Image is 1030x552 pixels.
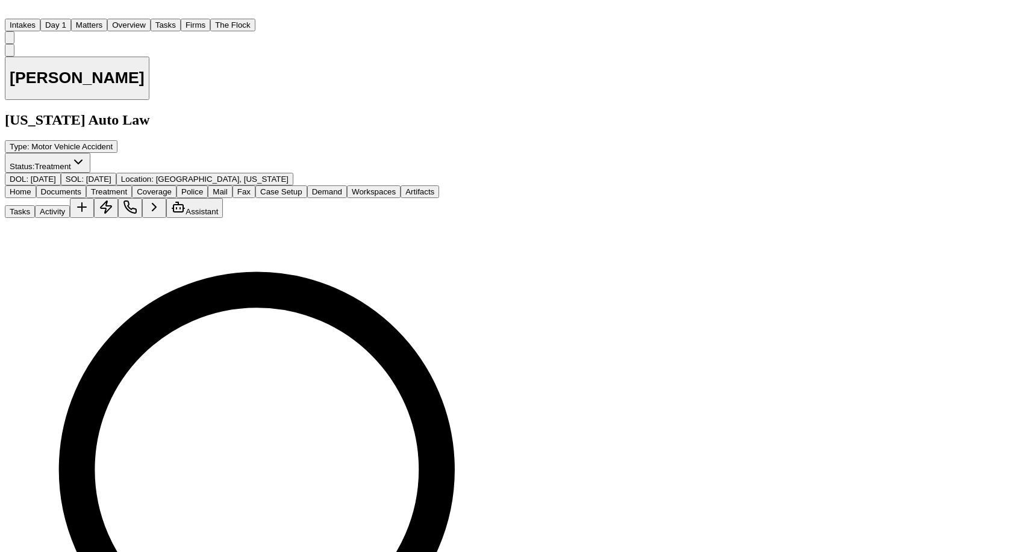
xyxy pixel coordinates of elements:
span: [GEOGRAPHIC_DATA], [US_STATE] [156,175,289,184]
h1: [PERSON_NAME] [10,69,145,87]
button: Edit DOL: 2025-03-04 [5,173,61,185]
a: Home [5,8,19,18]
span: Documents [41,187,81,196]
button: Edit Location: Detroit, Michigan [116,173,293,185]
span: Workspaces [352,187,396,196]
span: Assistant [186,207,218,216]
span: Home [10,187,31,196]
span: DOL : [10,175,28,184]
a: Overview [107,19,151,29]
span: Demand [312,187,342,196]
a: Intakes [5,19,40,29]
button: Edit matter name [5,57,149,101]
a: Matters [71,19,107,29]
button: The Flock [210,19,255,31]
button: Tasks [5,205,35,218]
span: Motor Vehicle Accident [31,142,113,151]
span: Case Setup [260,187,302,196]
span: Type : [10,142,30,151]
button: Change status from Treatment [5,153,90,173]
button: Tasks [151,19,181,31]
button: Make a Call [118,198,142,218]
button: Overview [107,19,151,31]
span: Artifacts [405,187,434,196]
span: Coverage [137,187,172,196]
span: Treatment [35,162,71,171]
span: [DATE] [31,175,56,184]
span: Treatment [91,187,127,196]
a: Tasks [151,19,181,29]
button: Create Immediate Task [94,198,118,218]
button: Firms [181,19,210,31]
span: [DATE] [86,175,111,184]
button: Intakes [5,19,40,31]
span: Location : [121,175,154,184]
button: Edit Type: Motor Vehicle Accident [5,140,117,153]
span: Police [181,187,203,196]
button: Day 1 [40,19,71,31]
button: Edit SOL: 2028-03-04 [61,173,116,185]
button: Matters [71,19,107,31]
button: Add Task [70,198,94,218]
span: Mail [213,187,227,196]
span: SOL : [66,175,84,184]
a: The Flock [210,19,255,29]
span: Fax [237,187,251,196]
button: Activity [35,205,70,218]
a: Day 1 [40,19,71,29]
a: Firms [181,19,210,29]
button: Copy Matter ID [5,44,14,57]
h2: [US_STATE] Auto Law [5,112,581,128]
button: Assistant [166,198,223,218]
img: Finch Logo [5,5,19,16]
span: Status: [10,162,35,171]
